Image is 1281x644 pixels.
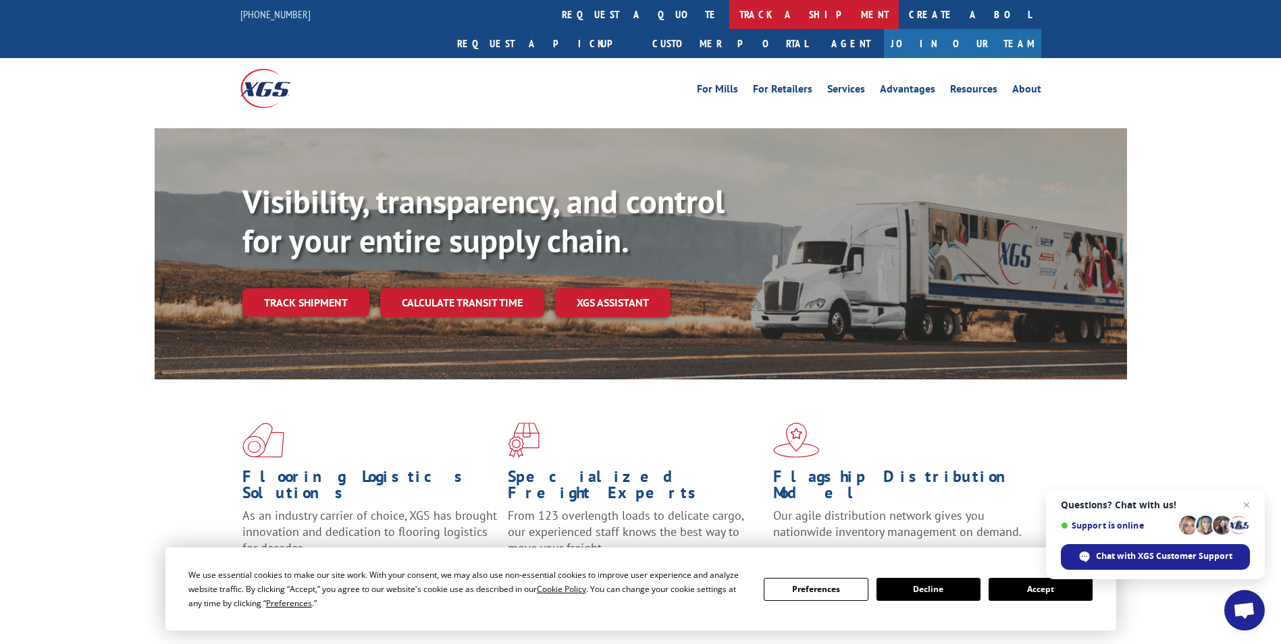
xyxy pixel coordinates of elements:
[818,29,884,58] a: Agent
[877,578,981,601] button: Decline
[884,29,1041,58] a: Join Our Team
[1061,520,1174,531] span: Support is online
[508,423,540,458] img: xgs-icon-focused-on-flooring-red
[242,468,498,508] h1: Flooring Logistics Solutions
[508,468,763,508] h1: Specialized Freight Experts
[773,468,1028,508] h1: Flagship Distribution Model
[380,288,544,317] a: Calculate transit time
[880,84,935,99] a: Advantages
[1012,84,1041,99] a: About
[827,84,865,99] a: Services
[753,84,812,99] a: For Retailers
[773,508,1022,539] span: Our agile distribution network gives you nationwide inventory management on demand.
[537,583,586,595] span: Cookie Policy
[165,547,1116,630] div: Cookie Consent Prompt
[764,578,868,601] button: Preferences
[242,180,725,261] b: Visibility, transparency, and control for your entire supply chain.
[1061,544,1250,570] span: Chat with XGS Customer Support
[240,7,311,21] a: [PHONE_NUMBER]
[242,423,284,458] img: xgs-icon-total-supply-chain-intelligence-red
[447,29,642,58] a: Request a pickup
[773,423,820,458] img: xgs-icon-flagship-distribution-model-red
[989,578,1093,601] button: Accept
[1096,550,1232,562] span: Chat with XGS Customer Support
[697,84,738,99] a: For Mills
[950,84,997,99] a: Resources
[242,508,497,556] span: As an industry carrier of choice, XGS has brought innovation and dedication to flooring logistics...
[188,568,748,610] div: We use essential cookies to make our site work. With your consent, we may also use non-essential ...
[1061,500,1250,510] span: Questions? Chat with us!
[266,597,312,609] span: Preferences
[555,288,671,317] a: XGS ASSISTANT
[1224,590,1265,630] a: Open chat
[642,29,818,58] a: Customer Portal
[242,288,369,317] a: Track shipment
[508,508,763,568] p: From 123 overlength loads to delicate cargo, our experienced staff knows the best way to move you...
